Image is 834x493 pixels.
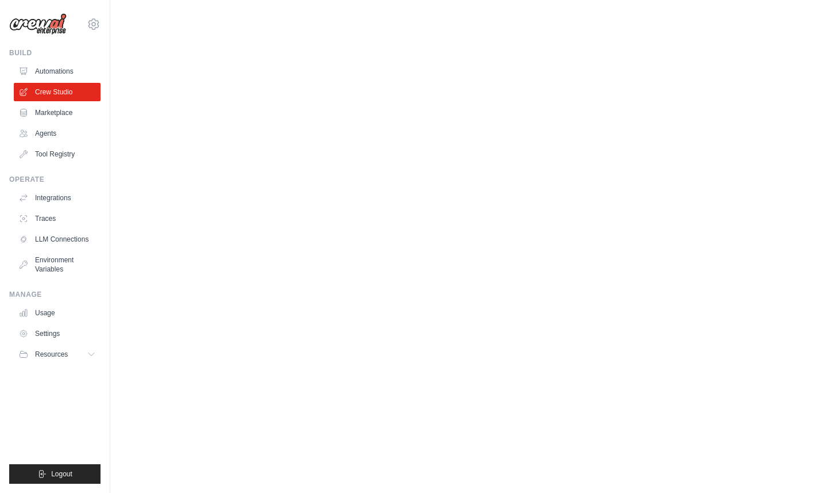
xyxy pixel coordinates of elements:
a: Automations [14,62,101,81]
a: Marketplace [14,104,101,122]
a: Agents [14,124,101,143]
a: Tool Registry [14,145,101,163]
img: Logo [9,13,67,35]
a: Usage [14,304,101,322]
a: Traces [14,209,101,228]
a: Settings [14,324,101,343]
div: Manage [9,290,101,299]
button: Resources [14,345,101,364]
a: Environment Variables [14,251,101,278]
span: Resources [35,350,68,359]
div: Operate [9,175,101,184]
span: Logout [51,469,72,479]
button: Logout [9,464,101,484]
a: Integrations [14,189,101,207]
a: LLM Connections [14,230,101,249]
a: Crew Studio [14,83,101,101]
div: Build [9,48,101,58]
